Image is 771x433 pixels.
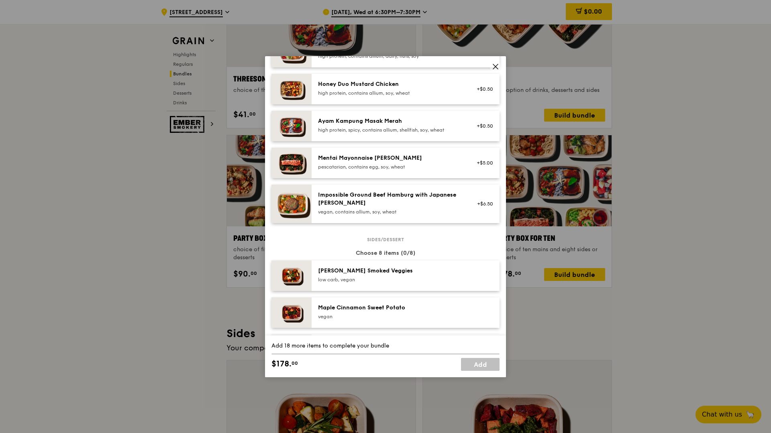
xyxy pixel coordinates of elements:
[271,260,312,291] img: daily_normal_Thyme-Rosemary-Zucchini-HORZ.jpg
[271,185,312,223] img: daily_normal_HORZ-Impossible-Hamburg-With-Japanese-Curry.jpg
[318,209,462,215] div: vegan, contains allium, soy, wheat
[318,191,462,207] div: Impossible Ground Beef Hamburg with Japanese [PERSON_NAME]
[292,360,298,366] span: 00
[318,127,462,133] div: high protein, spicy, contains allium, shellfish, soy, wheat
[271,249,500,257] div: Choose 8 items (0/8)
[472,86,493,92] div: +$0.50
[318,90,462,96] div: high protein, contains allium, soy, wheat
[318,164,462,170] div: pescatarian, contains egg, soy, wheat
[318,117,462,125] div: Ayam Kampung Masak Merah
[271,148,312,178] img: daily_normal_Mentai-Mayonnaise-Aburi-Salmon-HORZ.jpg
[271,74,312,104] img: daily_normal_Honey_Duo_Mustard_Chicken__Horizontal_.jpg
[271,358,292,370] span: $178.
[318,313,462,320] div: vegan
[318,276,462,283] div: low carb, vegan
[318,267,462,275] div: [PERSON_NAME] Smoked Veggies
[318,304,462,312] div: Maple Cinnamon Sweet Potato
[472,123,493,129] div: +$0.50
[318,154,462,162] div: Mentai Mayonnaise [PERSON_NAME]
[318,80,462,88] div: Honey Duo Mustard Chicken
[271,342,500,350] div: Add 18 more items to complete your bundle
[364,236,407,243] span: Sides/dessert
[271,334,312,365] img: daily_normal_Levantine_Cauliflower_and_Hummus__Horizontal_.jpg
[318,53,462,59] div: high protein, contains allium, dairy, nuts, soy
[271,111,312,141] img: daily_normal_Ayam_Kampung_Masak_Merah_Horizontal_.jpg
[271,297,312,328] img: daily_normal_Maple_Cinnamon_Sweet_Potato__Horizontal_.jpg
[472,160,493,166] div: +$5.00
[461,358,500,371] a: Add
[472,201,493,207] div: +$6.50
